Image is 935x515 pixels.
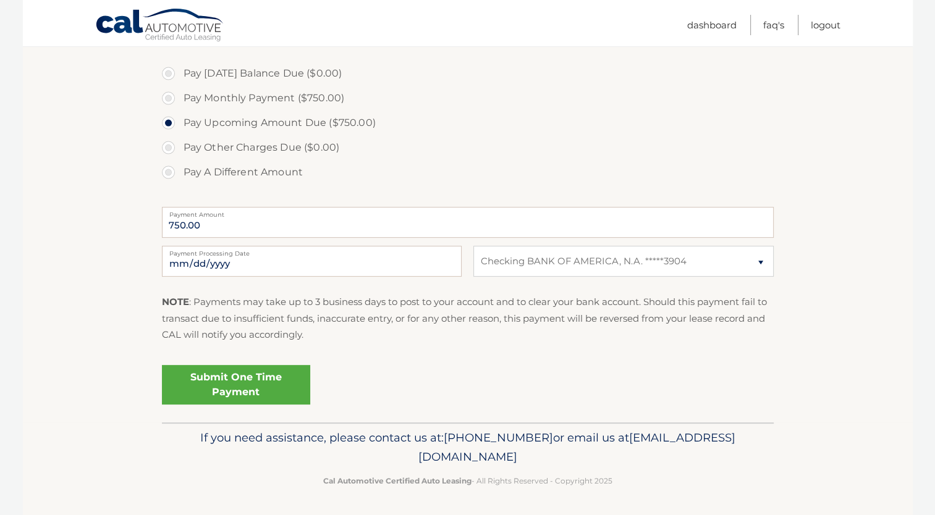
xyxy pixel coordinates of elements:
[162,160,774,185] label: Pay A Different Amount
[162,61,774,86] label: Pay [DATE] Balance Due ($0.00)
[162,135,774,160] label: Pay Other Charges Due ($0.00)
[162,86,774,111] label: Pay Monthly Payment ($750.00)
[763,15,784,35] a: FAQ's
[162,207,774,217] label: Payment Amount
[162,365,310,404] a: Submit One Time Payment
[162,294,774,343] p: : Payments may take up to 3 business days to post to your account and to clear your bank account....
[95,8,225,44] a: Cal Automotive
[162,296,189,308] strong: NOTE
[162,207,774,238] input: Payment Amount
[323,476,472,485] strong: Cal Automotive Certified Auto Leasing
[170,428,766,467] p: If you need assistance, please contact us at: or email us at
[170,474,766,487] p: - All Rights Reserved - Copyright 2025
[687,15,737,35] a: Dashboard
[162,111,774,135] label: Pay Upcoming Amount Due ($750.00)
[444,430,553,445] span: [PHONE_NUMBER]
[162,246,462,256] label: Payment Processing Date
[811,15,840,35] a: Logout
[162,246,462,277] input: Payment Date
